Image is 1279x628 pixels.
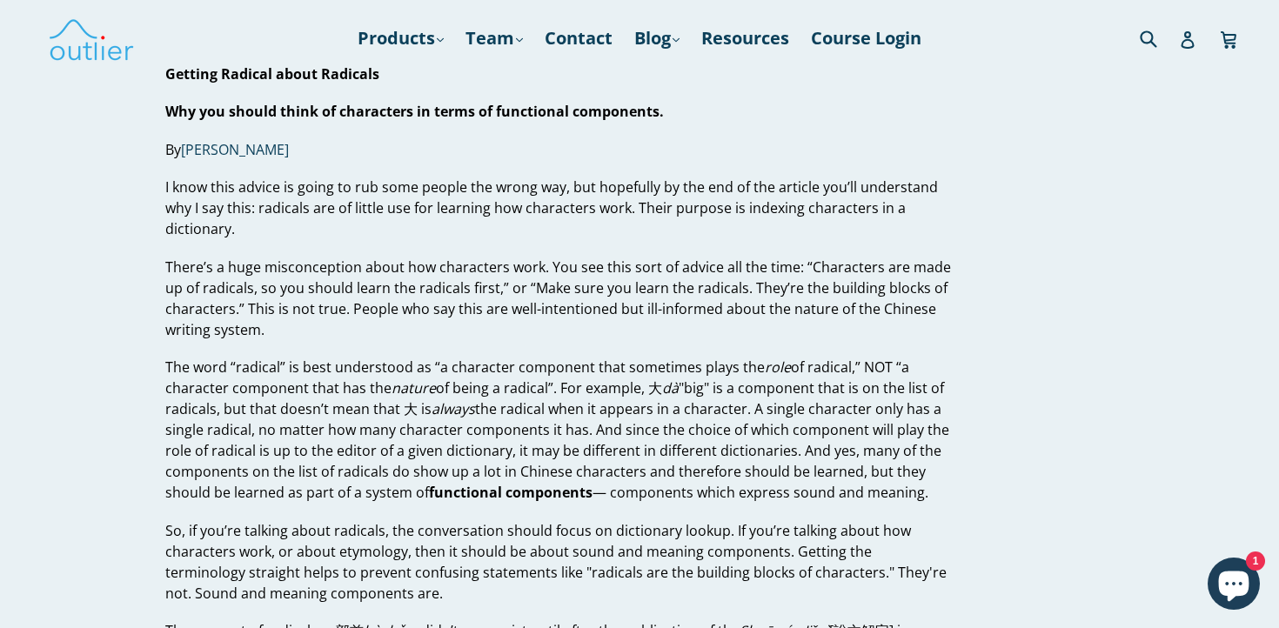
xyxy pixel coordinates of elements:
a: Course Login [802,23,930,54]
strong: Why you should think of characters in terms of functional components. [165,102,664,121]
em: dà [662,378,679,398]
em: nature [392,378,436,398]
p: There’s a huge misconception about how characters work. You see this sort of advice all the time:... [165,257,951,340]
p: By [165,139,951,160]
strong: functional components [429,483,593,502]
a: Team [457,23,532,54]
p: I know this advice is going to rub some people the wrong way, but hopefully by the end of the art... [165,177,951,239]
p: So, if you’re talking about radicals, the conversation should focus on dictionary lookup. If you’... [165,520,951,604]
a: Resources [693,23,798,54]
a: Contact [536,23,621,54]
img: Outlier Linguistics [48,13,135,63]
em: role [765,357,791,377]
a: Products [349,23,452,54]
em: always [432,399,475,418]
a: Blog [626,23,688,54]
a: [PERSON_NAME] [181,140,289,160]
p: The word “radical” is best understood as “a character component that sometimes plays the of radic... [165,357,951,503]
inbox-online-store-chat: Shopify online store chat [1202,558,1265,614]
input: Search [1135,20,1183,56]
